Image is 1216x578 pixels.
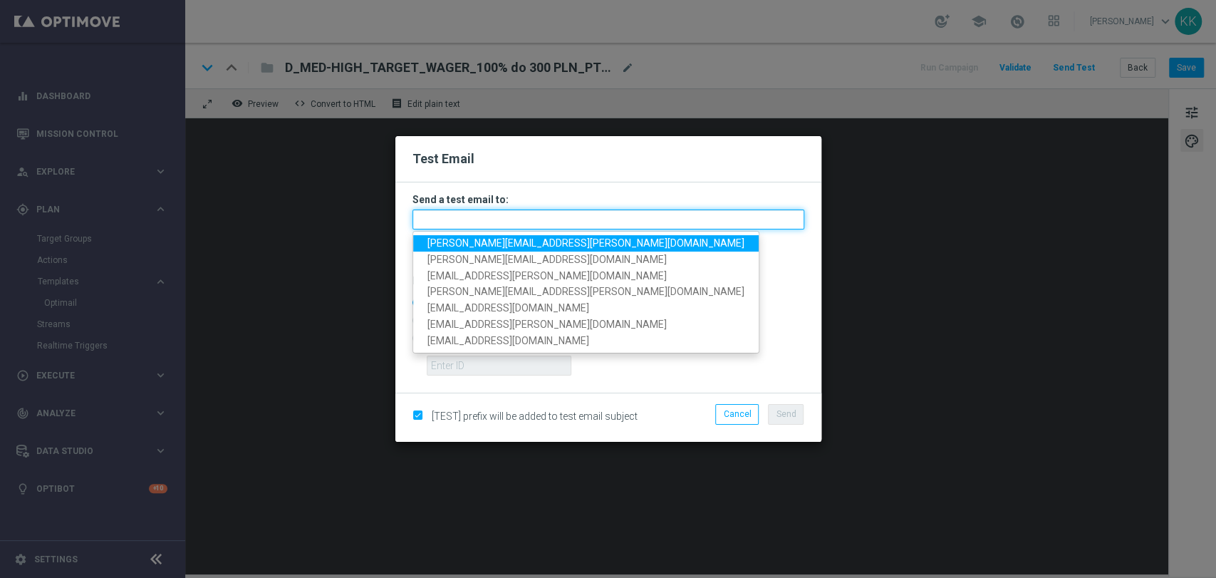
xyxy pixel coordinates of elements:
[413,252,759,268] a: [PERSON_NAME][EMAIL_ADDRESS][DOMAIN_NAME]
[413,284,759,301] a: [PERSON_NAME][EMAIL_ADDRESS][PERSON_NAME][DOMAIN_NAME]
[427,287,744,298] span: [PERSON_NAME][EMAIL_ADDRESS][PERSON_NAME][DOMAIN_NAME]
[412,150,804,167] h2: Test Email
[427,254,667,265] span: [PERSON_NAME][EMAIL_ADDRESS][DOMAIN_NAME]
[427,270,667,282] span: [EMAIL_ADDRESS][PERSON_NAME][DOMAIN_NAME]
[413,316,759,333] a: [EMAIL_ADDRESS][PERSON_NAME][DOMAIN_NAME]
[432,411,638,422] span: [TEST] prefix will be added to test email subject
[413,235,759,252] a: [PERSON_NAME][EMAIL_ADDRESS][PERSON_NAME][DOMAIN_NAME]
[427,237,744,249] span: [PERSON_NAME][EMAIL_ADDRESS][PERSON_NAME][DOMAIN_NAME]
[427,319,667,330] span: [EMAIL_ADDRESS][PERSON_NAME][DOMAIN_NAME]
[413,268,759,284] a: [EMAIL_ADDRESS][PERSON_NAME][DOMAIN_NAME]
[768,404,804,424] button: Send
[776,409,796,419] span: Send
[715,404,759,424] button: Cancel
[412,193,804,206] h3: Send a test email to:
[427,303,589,314] span: [EMAIL_ADDRESS][DOMAIN_NAME]
[427,356,571,376] input: Enter ID
[413,333,759,349] a: [EMAIL_ADDRESS][DOMAIN_NAME]
[413,301,759,317] a: [EMAIL_ADDRESS][DOMAIN_NAME]
[427,335,589,346] span: [EMAIL_ADDRESS][DOMAIN_NAME]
